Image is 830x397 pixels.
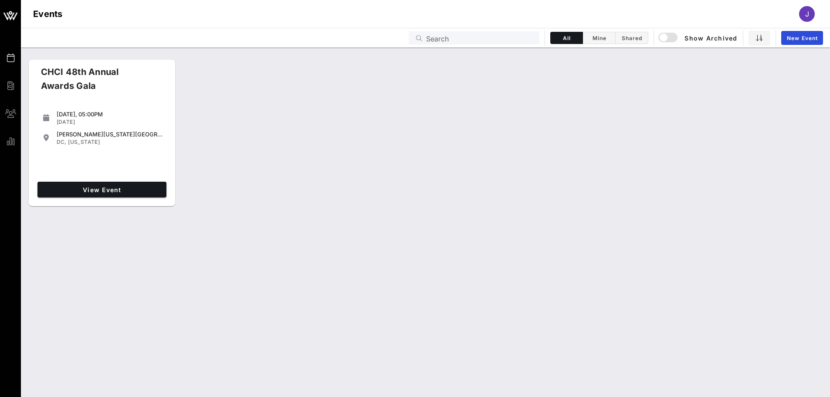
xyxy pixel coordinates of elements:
span: Mine [588,35,610,41]
span: View Event [41,186,163,193]
span: DC, [57,139,67,145]
div: CHCI 48th Annual Awards Gala [34,65,157,100]
span: All [556,35,577,41]
span: New Event [786,35,818,41]
div: [DATE] [57,119,163,126]
h1: Events [33,7,63,21]
span: Show Archived [660,33,737,43]
a: View Event [37,182,166,197]
span: [US_STATE] [68,139,100,145]
a: New Event [781,31,823,45]
div: J [799,6,815,22]
button: Show Archived [659,30,738,46]
button: All [550,32,583,44]
button: Shared [616,32,648,44]
div: [DATE], 05:00PM [57,111,163,118]
span: J [805,10,809,18]
span: Shared [621,35,643,41]
button: Mine [583,32,616,44]
div: [PERSON_NAME][US_STATE][GEOGRAPHIC_DATA] [57,131,163,138]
